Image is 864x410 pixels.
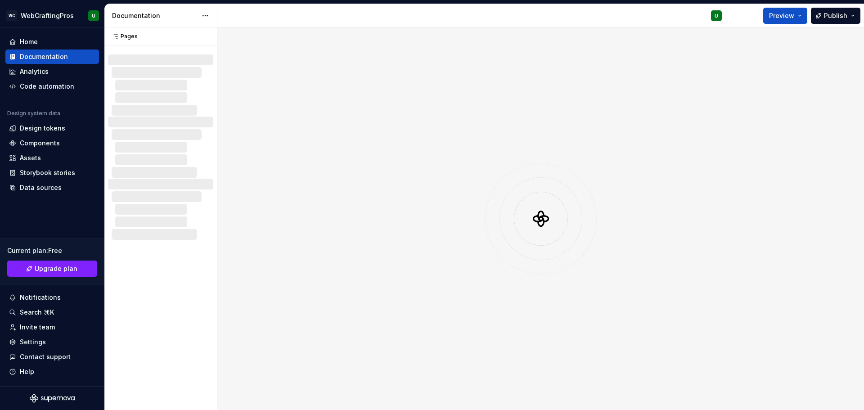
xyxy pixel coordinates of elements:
[5,305,99,320] button: Search ⌘K
[20,323,55,332] div: Invite team
[5,350,99,364] button: Contact support
[7,110,60,117] div: Design system data
[35,264,77,273] span: Upgrade plan
[5,290,99,305] button: Notifications
[20,67,49,76] div: Analytics
[5,365,99,379] button: Help
[30,394,75,403] svg: Supernova Logo
[5,320,99,334] a: Invite team
[5,166,99,180] a: Storybook stories
[20,139,60,148] div: Components
[5,151,99,165] a: Assets
[20,352,71,361] div: Contact support
[20,367,34,376] div: Help
[20,124,65,133] div: Design tokens
[20,308,54,317] div: Search ⌘K
[20,153,41,162] div: Assets
[112,11,197,20] div: Documentation
[5,79,99,94] a: Code automation
[824,11,847,20] span: Publish
[21,11,74,20] div: WebCraftingPros
[7,261,97,277] button: Upgrade plan
[108,33,138,40] div: Pages
[92,12,95,19] div: U
[769,11,794,20] span: Preview
[20,37,38,46] div: Home
[2,6,103,25] button: WCWebCraftingProsU
[20,52,68,61] div: Documentation
[763,8,807,24] button: Preview
[5,121,99,135] a: Design tokens
[5,64,99,79] a: Analytics
[20,338,46,347] div: Settings
[20,82,74,91] div: Code automation
[5,50,99,64] a: Documentation
[20,293,61,302] div: Notifications
[5,180,99,195] a: Data sources
[6,10,17,21] div: WC
[715,12,718,19] div: U
[7,246,97,255] div: Current plan : Free
[20,183,62,192] div: Data sources
[20,168,75,177] div: Storybook stories
[5,335,99,349] a: Settings
[811,8,860,24] button: Publish
[5,35,99,49] a: Home
[5,136,99,150] a: Components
